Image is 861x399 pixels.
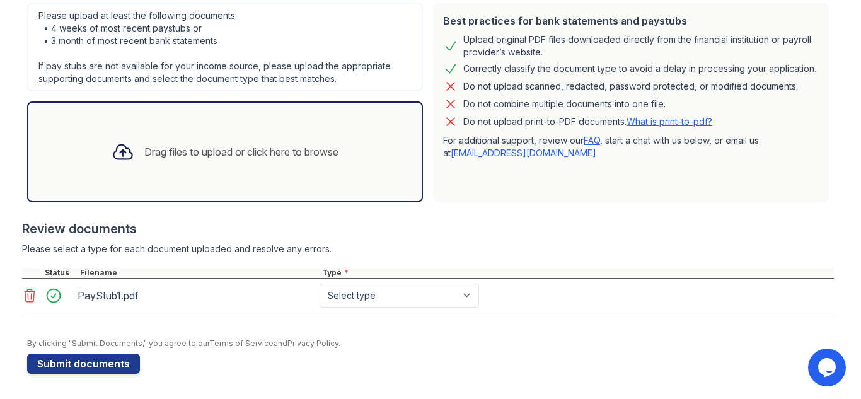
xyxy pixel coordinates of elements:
iframe: chat widget [808,349,848,386]
div: Please upload at least the following documents: • 4 weeks of most recent paystubs or • 3 month of... [27,3,423,91]
div: Do not combine multiple documents into one file. [463,96,666,112]
div: Filename [78,268,320,278]
div: By clicking "Submit Documents," you agree to our and [27,338,834,349]
p: For additional support, review our , start a chat with us below, or email us at [443,134,819,159]
a: FAQ [584,135,600,146]
div: Upload original PDF files downloaded directly from the financial institution or payroll provider’... [463,33,819,59]
div: Best practices for bank statements and paystubs [443,13,819,28]
div: Status [42,268,78,278]
div: PayStub1.pdf [78,286,315,306]
div: Type [320,268,834,278]
a: What is print-to-pdf? [627,116,712,127]
p: Do not upload print-to-PDF documents. [463,115,712,128]
div: Correctly classify the document type to avoid a delay in processing your application. [463,61,816,76]
a: Privacy Policy. [287,338,340,348]
div: Review documents [22,220,834,238]
div: Do not upload scanned, redacted, password protected, or modified documents. [463,79,798,94]
div: Drag files to upload or click here to browse [144,144,338,159]
a: Terms of Service [209,338,274,348]
div: Please select a type for each document uploaded and resolve any errors. [22,243,834,255]
button: Submit documents [27,354,140,374]
a: [EMAIL_ADDRESS][DOMAIN_NAME] [451,147,596,158]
